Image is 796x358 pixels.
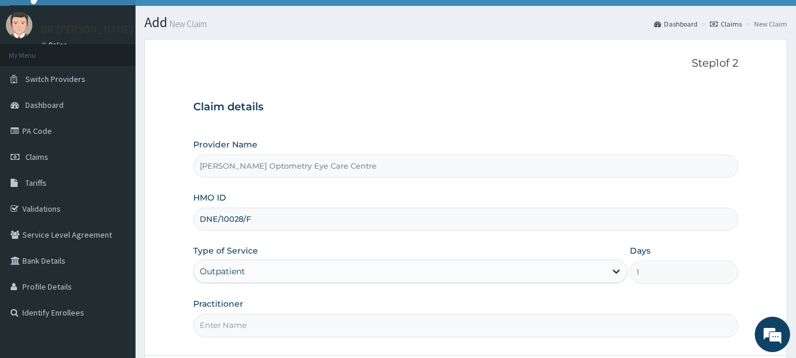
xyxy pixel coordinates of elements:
[710,19,742,29] a: Claims
[193,139,257,150] label: Provider Name
[25,178,47,188] span: Tariffs
[193,314,739,337] input: Enter Name
[22,59,48,88] img: d_794563401_company_1708531726252_794563401
[6,12,32,38] img: User Image
[25,74,85,84] span: Switch Providers
[25,100,64,110] span: Dashboard
[25,152,48,162] span: Claims
[630,245,650,257] label: Days
[193,101,739,114] h3: Claim details
[193,192,226,203] label: HMO ID
[193,208,739,231] input: Enter HMO ID
[144,15,787,30] h1: Add
[68,105,163,224] span: We're online!
[743,19,787,29] li: New Claim
[193,245,258,257] label: Type of Service
[193,57,739,70] p: Step 1 of 2
[654,19,698,29] a: Dashboard
[61,66,198,81] div: Chat with us now
[167,19,207,28] small: New Claim
[41,24,133,35] p: DR [PERSON_NAME]
[193,298,243,310] label: Practitioner
[200,265,245,277] div: Outpatient
[41,41,70,49] a: Online
[6,235,224,277] textarea: Type your message and hit 'Enter'
[193,6,222,34] div: Minimize live chat window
